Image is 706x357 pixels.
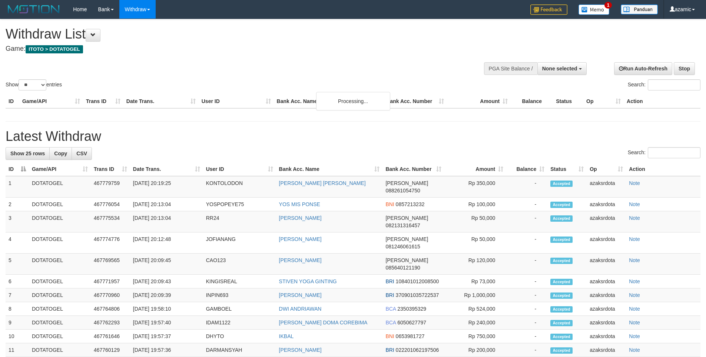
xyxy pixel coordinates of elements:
[579,4,610,15] img: Button%20Memo.svg
[629,215,640,221] a: Note
[203,176,276,198] td: KONTOLODON
[385,188,420,194] span: Copy 088261054750 to clipboard
[199,95,274,108] th: User ID
[6,176,29,198] td: 1
[91,343,130,357] td: 467760129
[550,334,573,340] span: Accepted
[279,306,322,312] a: DWI ANDRIAWAN
[550,347,573,354] span: Accepted
[91,330,130,343] td: 467761646
[6,162,29,176] th: ID: activate to sort column descending
[447,95,511,108] th: Amount
[444,316,506,330] td: Rp 240,000
[648,147,700,158] input: Search:
[587,176,626,198] td: azaksrdota
[29,316,91,330] td: DOTATOGEL
[91,316,130,330] td: 467762293
[279,236,322,242] a: [PERSON_NAME]
[279,257,322,263] a: [PERSON_NAME]
[91,176,130,198] td: 467779759
[506,232,547,254] td: -
[587,254,626,275] td: azaksrdota
[130,162,203,176] th: Date Trans.: activate to sort column ascending
[587,316,626,330] td: azaksrdota
[385,278,394,284] span: BRI
[629,257,640,263] a: Note
[396,278,439,284] span: Copy 108401012008500 to clipboard
[6,4,62,15] img: MOTION_logo.png
[674,62,695,75] a: Stop
[91,275,130,288] td: 467771957
[506,176,547,198] td: -
[511,95,553,108] th: Balance
[130,211,203,232] td: [DATE] 20:13:04
[29,330,91,343] td: DOTATOGEL
[385,180,428,186] span: [PERSON_NAME]
[397,320,426,325] span: Copy 6050627797 to clipboard
[396,201,425,207] span: Copy 0857213232 to clipboard
[29,288,91,302] td: DOTATOGEL
[629,320,640,325] a: Note
[279,180,366,186] a: [PERSON_NAME] [PERSON_NAME]
[550,320,573,326] span: Accepted
[203,211,276,232] td: RR24
[382,162,444,176] th: Bank Acc. Number: activate to sort column ascending
[279,278,337,284] a: STIVEN YOGA GINTING
[587,275,626,288] td: azaksrdota
[385,333,394,339] span: BNI
[396,333,425,339] span: Copy 0653981727 to clipboard
[629,333,640,339] a: Note
[629,236,640,242] a: Note
[203,343,276,357] td: DARMANSYAH
[626,162,700,176] th: Action
[19,79,46,90] select: Showentries
[506,302,547,316] td: -
[444,343,506,357] td: Rp 200,000
[444,211,506,232] td: Rp 50,000
[29,162,91,176] th: Game/API: activate to sort column ascending
[629,347,640,353] a: Note
[542,66,577,72] span: None selected
[506,330,547,343] td: -
[130,302,203,316] td: [DATE] 19:58:10
[6,316,29,330] td: 9
[444,198,506,211] td: Rp 100,000
[550,237,573,243] span: Accepted
[29,198,91,211] td: DOTATOGEL
[203,288,276,302] td: INPIN693
[6,343,29,357] td: 11
[506,343,547,357] td: -
[624,95,700,108] th: Action
[385,215,428,221] span: [PERSON_NAME]
[6,254,29,275] td: 5
[54,151,67,156] span: Copy
[385,265,420,271] span: Copy 085640121190 to clipboard
[91,288,130,302] td: 467770960
[587,198,626,211] td: azaksrdota
[130,330,203,343] td: [DATE] 19:57:37
[587,343,626,357] td: azaksrdota
[91,162,130,176] th: Trans ID: activate to sort column ascending
[279,215,322,221] a: [PERSON_NAME]
[506,288,547,302] td: -
[6,79,62,90] label: Show entries
[91,198,130,211] td: 467776054
[274,95,384,108] th: Bank Acc. Name
[91,232,130,254] td: 467774776
[583,95,624,108] th: Op
[123,95,199,108] th: Date Trans.
[550,181,573,187] span: Accepted
[29,176,91,198] td: DOTATOGEL
[6,302,29,316] td: 8
[550,215,573,222] span: Accepted
[629,180,640,186] a: Note
[6,275,29,288] td: 6
[614,62,672,75] a: Run Auto-Refresh
[130,288,203,302] td: [DATE] 20:09:39
[385,347,394,353] span: BRI
[383,95,447,108] th: Bank Acc. Number
[444,275,506,288] td: Rp 73,000
[628,147,700,158] label: Search:
[6,211,29,232] td: 3
[396,347,439,353] span: Copy 022201062197506 to clipboard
